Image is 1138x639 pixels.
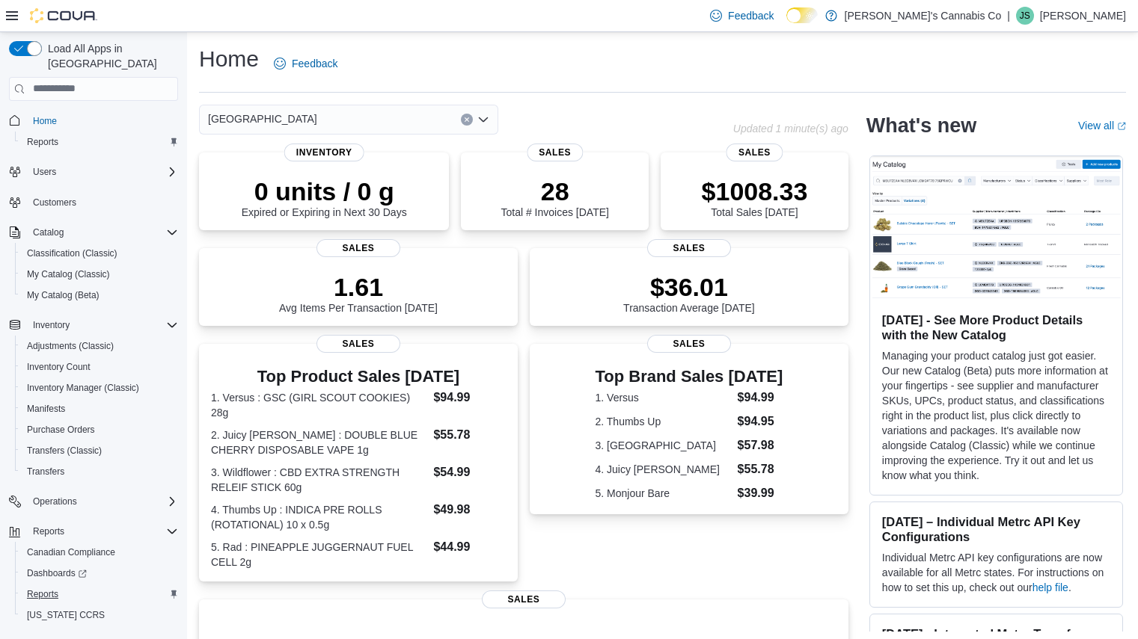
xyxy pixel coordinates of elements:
button: My Catalog (Classic) [15,264,184,285]
div: Total # Invoices [DATE] [501,176,608,218]
button: Clear input [461,114,473,126]
a: Canadian Compliance [21,543,121,561]
p: Managing your product catalog just got easier. Our new Catalog (Beta) puts more information at yo... [882,348,1110,483]
dt: 1. Versus : GSC (GIRL SCOUT COOKIES) 28g [211,390,427,420]
span: Sales [527,143,583,161]
span: Feedback [292,56,337,71]
button: [US_STATE] CCRS [15,605,184,626]
button: Purchase Orders [15,419,184,440]
button: Reports [15,132,184,152]
dt: 4. Juicy [PERSON_NAME] [596,462,732,477]
p: $36.01 [623,272,755,302]
span: Transfers [21,463,178,481]
dt: 4. Thumbs Up : INDICA PRE ROLLS (ROTATIONAL) 10 x 0.5g [211,502,427,532]
span: Reports [21,585,178,603]
dd: $54.99 [433,463,505,481]
div: Transaction Average [DATE] [623,272,755,314]
span: [US_STATE] CCRS [27,609,105,621]
button: Open list of options [477,114,489,126]
button: My Catalog (Beta) [15,285,184,306]
span: Inventory Manager (Classic) [27,382,139,394]
button: Canadian Compliance [15,542,184,563]
button: Operations [3,491,184,512]
a: My Catalog (Classic) [21,265,116,283]
a: Adjustments (Classic) [21,337,120,355]
dd: $49.98 [433,501,505,519]
button: Reports [27,522,70,540]
a: Feedback [704,1,780,31]
h3: Top Brand Sales [DATE] [596,368,783,386]
button: Transfers [15,461,184,482]
a: Dashboards [21,564,93,582]
p: 28 [501,176,608,206]
span: Classification (Classic) [27,247,117,259]
span: Customers [33,197,76,209]
p: [PERSON_NAME] [1040,7,1126,25]
span: Users [33,166,56,178]
dd: $55.78 [738,460,783,478]
span: Classification (Classic) [21,244,178,262]
span: JS [1020,7,1030,25]
div: Joseph She [1016,7,1034,25]
span: Inventory [33,319,70,331]
p: | [1007,7,1010,25]
p: 1.61 [279,272,438,302]
div: Total Sales [DATE] [702,176,808,218]
span: Inventory Manager (Classic) [21,379,178,397]
span: Transfers [27,466,64,478]
a: Inventory Count [21,358,97,376]
button: Home [3,110,184,132]
span: Washington CCRS [21,606,178,624]
span: Manifests [27,403,65,415]
span: Sales [726,143,783,161]
span: My Catalog (Classic) [27,268,110,280]
a: Purchase Orders [21,421,101,439]
span: Manifests [21,400,178,418]
a: help file [1033,581,1068,593]
button: Customers [3,191,184,213]
h3: [DATE] – Individual Metrc API Key Configurations [882,514,1110,544]
span: Sales [316,239,400,257]
div: Avg Items Per Transaction [DATE] [279,272,438,314]
span: Transfers (Classic) [21,442,178,460]
a: Manifests [21,400,71,418]
span: Sales [482,590,566,608]
button: Inventory Count [15,356,184,377]
button: Manifests [15,398,184,419]
span: My Catalog (Beta) [21,286,178,304]
a: Reports [21,133,64,151]
img: Cova [30,8,97,23]
button: Inventory Manager (Classic) [15,377,184,398]
div: Expired or Expiring in Next 30 Days [242,176,407,218]
span: Feedback [728,8,774,23]
button: Reports [15,584,184,605]
dt: 2. Juicy [PERSON_NAME] : DOUBLE BLUE CHERRY DISPOSABLE VAPE 1g [211,427,427,457]
a: My Catalog (Beta) [21,286,105,304]
dt: 1. Versus [596,390,732,405]
button: Inventory [27,316,76,334]
button: Inventory [3,315,184,336]
span: Dark Mode [786,23,787,24]
dt: 3. Wildflower : CBD EXTRA STRENGTH RELEIF STICK 60g [211,465,427,495]
dt: 3. [GEOGRAPHIC_DATA] [596,438,732,453]
a: Transfers (Classic) [21,442,108,460]
span: [GEOGRAPHIC_DATA] [208,110,317,128]
button: Transfers (Classic) [15,440,184,461]
button: Users [27,163,62,181]
input: Dark Mode [786,7,818,23]
span: Purchase Orders [21,421,178,439]
span: Home [27,111,178,130]
a: Dashboards [15,563,184,584]
span: Canadian Compliance [27,546,115,558]
button: Reports [3,521,184,542]
a: Classification (Classic) [21,244,123,262]
p: 0 units / 0 g [242,176,407,206]
button: Users [3,161,184,182]
span: Transfers (Classic) [27,445,102,457]
span: Purchase Orders [27,424,95,436]
dd: $39.99 [738,484,783,502]
span: My Catalog (Classic) [21,265,178,283]
svg: External link [1117,122,1126,131]
dd: $55.78 [433,426,505,444]
button: Classification (Classic) [15,243,184,264]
